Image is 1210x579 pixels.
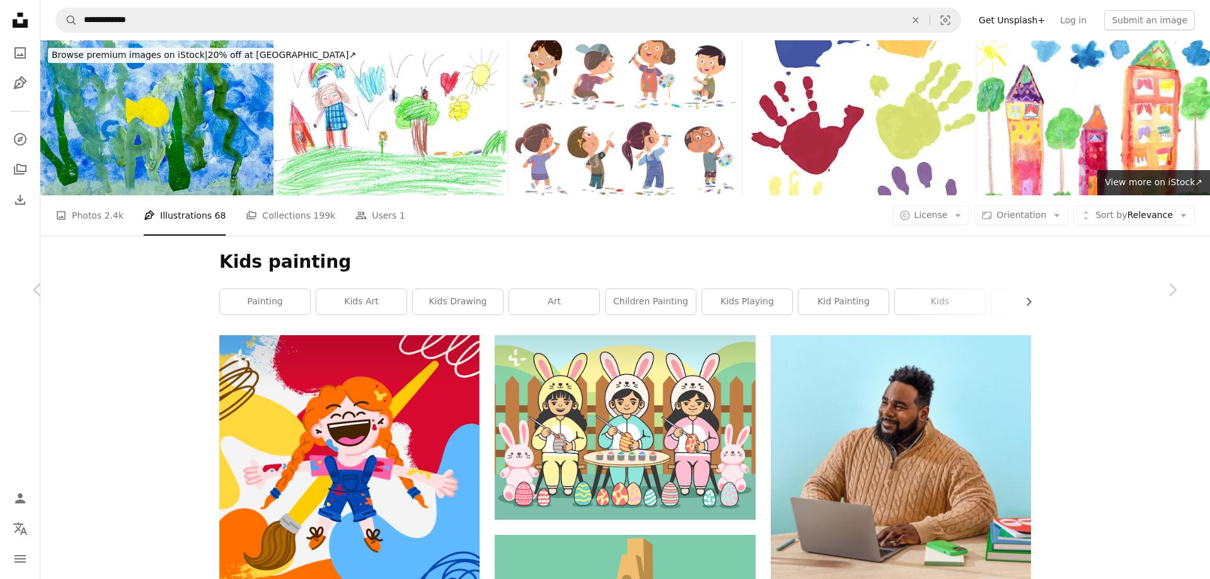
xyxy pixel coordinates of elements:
[8,40,33,66] a: Photos
[8,187,33,212] a: Download History
[509,40,742,195] img: kids painting and drawings on the wall
[1105,177,1202,187] span: View more on iStock ↗
[1134,229,1210,350] a: Next
[246,195,335,236] a: Collections 199k
[996,210,1046,220] span: Orientation
[55,8,961,33] form: Find visuals sitewide
[219,460,480,471] a: a drawing of a girl with red hair and blue overalls
[1104,10,1195,30] button: Submit an image
[219,251,1031,273] h1: Kids painting
[930,8,960,32] button: Visual search
[902,8,930,32] button: Clear
[971,10,1052,30] a: Get Unsplash+
[8,546,33,571] button: Menu
[495,335,755,520] img: A group of children dressed up in bunny costumes
[914,210,948,220] span: License
[606,289,696,314] a: children painting
[355,195,405,236] a: Users 1
[495,421,755,433] a: A group of children dressed up in bunny costumes
[56,8,78,32] button: Search Unsplash
[40,40,367,71] a: Browse premium images on iStock|20% off at [GEOGRAPHIC_DATA]↗
[1073,205,1195,226] button: Sort byRelevance
[52,50,207,60] span: Browse premium images on iStock |
[895,289,985,314] a: kids
[8,516,33,541] button: Language
[8,157,33,182] a: Collections
[892,205,970,226] button: License
[1095,210,1127,220] span: Sort by
[991,289,1081,314] a: child
[798,289,889,314] a: kid painting
[977,40,1210,195] img: Child's drawing. Country house and trees
[105,209,124,222] span: 2.4k
[1052,10,1094,30] a: Log in
[8,127,33,152] a: Explore
[40,40,274,195] img: Seafloor. Kid's drawing
[974,205,1068,226] button: Orientation
[1017,289,1031,314] button: scroll list to the right
[275,40,508,195] img: Child drawing of a happy girl on a walk outdoors. Pencil art in childish style
[313,209,335,222] span: 199k
[1097,170,1210,195] a: View more on iStock↗
[1095,209,1173,222] span: Relevance
[8,486,33,511] a: Log in / Sign up
[400,209,405,222] span: 1
[220,289,310,314] a: painting
[8,71,33,96] a: Illustrations
[413,289,503,314] a: kids drawing
[702,289,792,314] a: kids playing
[509,289,599,314] a: art
[52,50,356,60] span: 20% off at [GEOGRAPHIC_DATA] ↗
[316,289,406,314] a: kids art
[55,195,124,236] a: Photos 2.4k
[743,40,976,195] img: Hands Down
